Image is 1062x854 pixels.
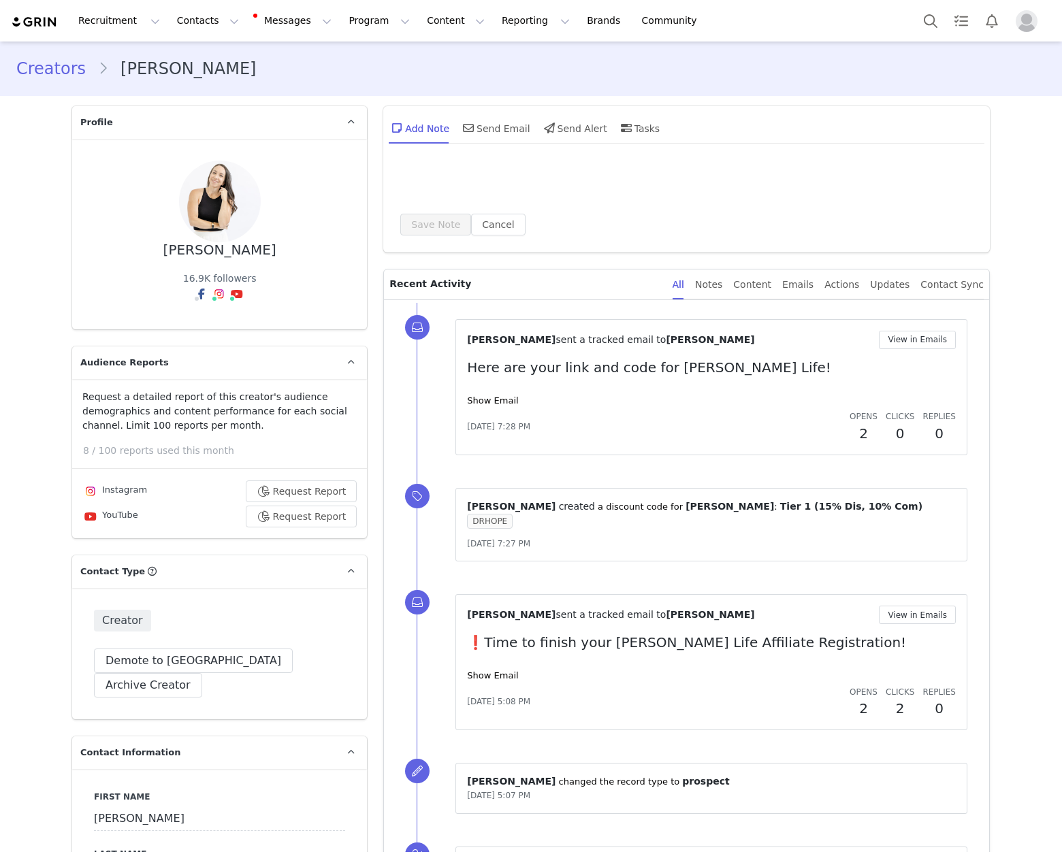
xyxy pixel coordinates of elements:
span: Replies [922,687,956,697]
span: Tier 1 (15% Dis, 10% Com) [780,501,922,512]
img: instagram.svg [85,486,96,497]
button: Program [340,5,418,36]
button: Recruitment [70,5,168,36]
a: Brands [579,5,632,36]
div: Emails [782,269,814,300]
img: instagram.svg [214,289,225,299]
span: [PERSON_NAME] [467,334,556,345]
span: Profile [80,116,113,129]
span: Clicks [886,412,914,421]
button: Reporting [494,5,578,36]
span: created [559,501,595,512]
a: Tasks [946,5,976,36]
a: Show Email [467,395,518,406]
h2: 0 [922,423,956,444]
p: Recent Activity [389,269,661,299]
span: Contact Type [80,565,145,578]
div: Add Note [389,112,449,144]
div: Updates [870,269,910,300]
button: View in Emails [879,331,956,349]
h2: 2 [886,698,914,719]
span: sent a tracked email to [556,334,666,345]
span: [DATE] 7:28 PM [467,421,530,433]
label: First Name [94,791,345,803]
span: [PERSON_NAME] [467,501,556,512]
img: grin logo [11,16,59,29]
a: Show Email [467,670,518,680]
div: [PERSON_NAME] [163,242,276,258]
span: [PERSON_NAME] [467,609,556,620]
button: Notifications [977,5,1007,36]
span: [DATE] 5:08 PM [467,695,530,708]
img: dde96355-4b89-4a68-bc8c-60afd8a704e7.jpg [179,161,261,242]
button: Content [419,5,493,36]
h2: 2 [850,698,878,719]
div: 16.9K followers [183,272,257,286]
span: [DATE] 7:27 PM [467,539,530,548]
span: [PERSON_NAME] [686,501,774,512]
div: Actions [824,269,859,300]
span: Contact Information [80,746,180,759]
p: ❗Time to finish your [PERSON_NAME] Life Affiliate Registration! [467,632,956,653]
h2: 0 [886,423,914,444]
button: Save Note [400,214,471,235]
span: Audience Reports [80,356,169,369]
div: All [673,269,684,300]
h2: 0 [922,698,956,719]
h2: 2 [850,423,878,444]
div: Contact Sync [920,269,984,300]
p: 8 / 100 reports used this month [83,444,367,458]
p: Here are your link and code for [PERSON_NAME] Life! [467,357,956,378]
a: Community [634,5,711,36]
div: Content [733,269,771,300]
div: Tasks [618,112,660,144]
a: Creators [16,56,98,81]
span: DRHOPE [467,514,513,529]
button: Cancel [471,214,525,235]
span: [PERSON_NAME] [666,334,754,345]
span: [DATE] 5:07 PM [467,791,530,800]
p: Request a detailed report of this creator's audience demographics and content performance for eac... [82,390,357,433]
span: sent a tracked email to [556,609,666,620]
button: Request Report [246,506,357,527]
span: Opens [850,687,878,697]
button: Archive Creator [94,673,202,697]
button: View in Emails [879,606,956,624]
span: [PERSON_NAME] [467,776,556,787]
p: ⁨ ⁩ changed the record type to ⁨ ⁩ [467,774,956,789]
div: Instagram [82,483,147,499]
button: Search [916,5,946,36]
button: Messages [248,5,340,36]
button: Profile [1008,10,1051,32]
span: Clicks [886,687,914,697]
span: [PERSON_NAME] [666,609,754,620]
span: Creator [94,610,151,631]
span: Opens [850,412,878,421]
button: Request Report [246,480,357,502]
button: Contacts [169,5,247,36]
span: Replies [922,412,956,421]
span: prospect [682,776,729,787]
div: Send Alert [541,112,607,144]
div: YouTube [82,508,138,525]
div: Notes [695,269,722,300]
button: Demote to [GEOGRAPHIC_DATA] [94,648,293,673]
img: placeholder-profile.jpg [1016,10,1037,32]
div: Send Email [460,112,530,144]
p: ⁨ ⁩ ⁨ ⁩ a discount code for ⁨ ⁩: ⁨ ⁩ [467,499,956,514]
